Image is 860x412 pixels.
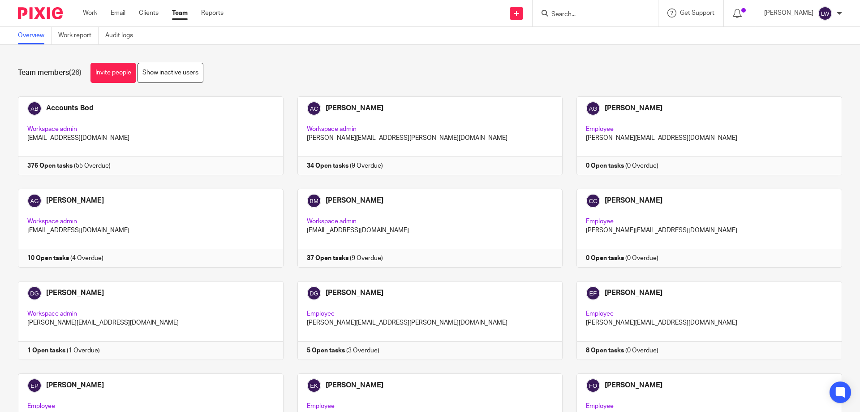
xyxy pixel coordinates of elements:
a: Work report [58,27,99,44]
h1: Team members [18,68,82,78]
a: Audit logs [105,27,140,44]
a: Overview [18,27,52,44]
span: Get Support [680,10,714,16]
a: Invite people [90,63,136,83]
a: Team [172,9,188,17]
img: Pixie [18,7,63,19]
a: Reports [201,9,224,17]
a: Show inactive users [138,63,203,83]
span: (26) [69,69,82,76]
a: Email [111,9,125,17]
input: Search [550,11,631,19]
a: Work [83,9,97,17]
img: svg%3E [818,6,832,21]
a: Clients [139,9,159,17]
p: [PERSON_NAME] [764,9,813,17]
